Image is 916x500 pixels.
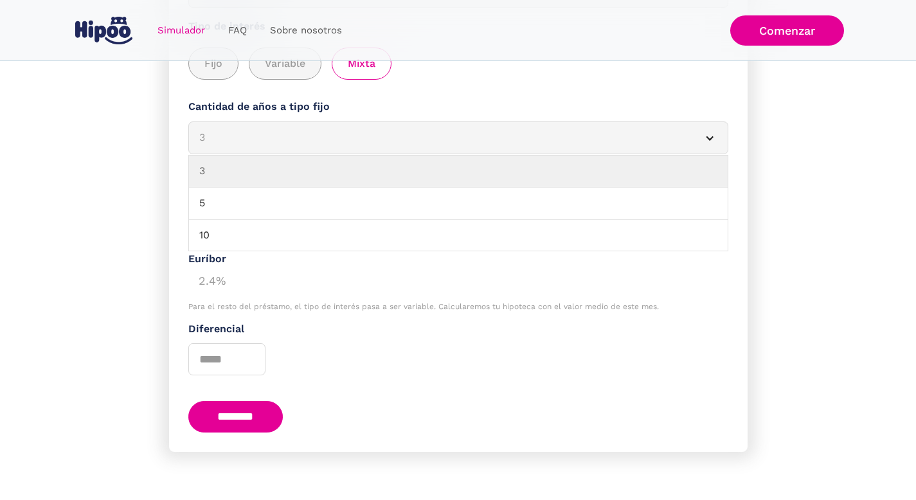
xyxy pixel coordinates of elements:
[265,56,305,72] span: Variable
[189,188,728,220] a: 5
[188,48,728,80] div: add_description_here
[188,321,728,337] label: Diferencial
[189,156,728,188] a: 3
[188,251,728,267] div: Euríbor
[217,18,258,43] a: FAQ
[188,121,728,154] article: 3
[188,267,728,292] div: 2.4%
[204,56,222,72] span: Fijo
[730,15,844,46] a: Comenzar
[188,99,728,115] label: Cantidad de años a tipo fijo
[189,220,728,252] a: 10
[199,130,687,146] div: 3
[188,302,728,311] div: Para el resto del préstamo, el tipo de interés pasa a ser variable. Calcularemos tu hipoteca con ...
[258,18,354,43] a: Sobre nosotros
[73,12,136,49] a: home
[146,18,217,43] a: Simulador
[348,56,375,72] span: Mixta
[188,155,728,251] main: 3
